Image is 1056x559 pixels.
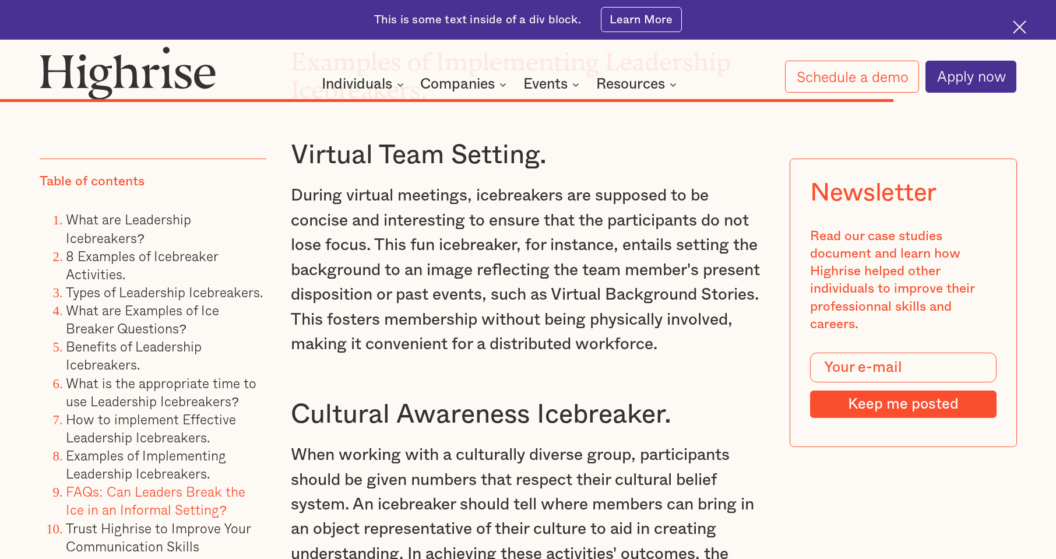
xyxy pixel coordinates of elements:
a: What are Examples of Ice Breaker Questions? [66,300,219,339]
a: FAQs: Can Leaders Break the Ice in an Informal Setting? [66,481,245,520]
form: Modal Form [810,353,996,419]
a: Types of Leadership Icebreakers. [66,282,263,303]
div: Events [523,78,583,92]
a: Examples of Implementing Leadership Icebreakers. [66,445,226,484]
div: Companies [420,78,495,92]
a: Trust Highrise to Improve Your Communication Skills [66,518,251,556]
div: Companies [420,78,510,92]
div: Resources [596,78,665,92]
a: How to implement Effective Leadership Icebreakers. [66,409,236,448]
a: What is the appropriate time to use Leadership Icebreakers? [66,372,256,411]
p: During virtual meetings, icebreakers are supposed to be concise and interesting to ensure that th... [291,184,765,357]
h3: Cultural Awareness Icebreaker. [291,399,765,432]
a: 8 Examples of Icebreaker Activities. [66,246,218,284]
a: Benefits of Leadership Icebreakers. [66,336,202,375]
input: Your e-mail [810,353,996,382]
div: Individuals [322,78,392,92]
img: Highrise logo [40,46,216,100]
a: What are Leadership Icebreakers? [66,209,191,248]
div: This is some text inside of a div block. [374,12,581,28]
img: Cross icon [1013,20,1026,34]
input: Keep me posted [810,391,996,419]
div: Individuals [322,78,407,92]
a: Schedule a demo [785,61,919,93]
div: Resources [596,78,680,92]
div: Table of contents [40,172,145,189]
h3: Virtual Team Setting. [291,139,765,173]
div: Newsletter [810,179,937,208]
a: Apply now [925,61,1016,93]
a: Learn More [601,7,682,32]
div: Events [523,78,568,92]
div: Read our case studies document and learn how Highrise helped other individuals to improve their p... [810,227,996,333]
